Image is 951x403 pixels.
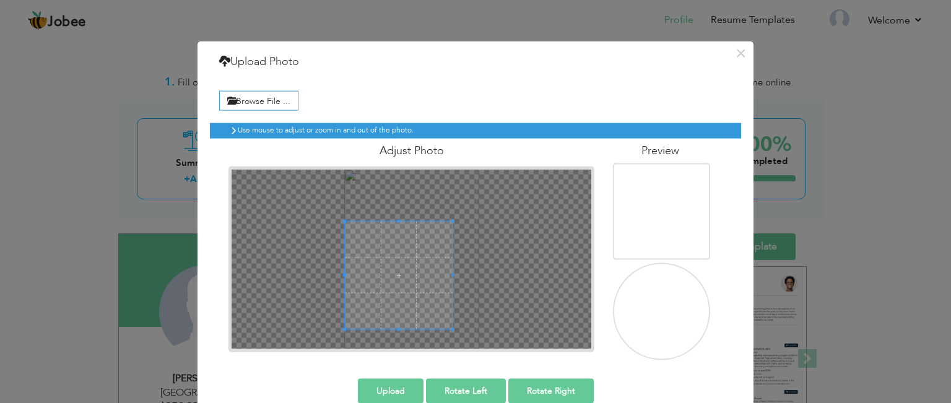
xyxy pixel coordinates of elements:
[613,144,707,157] h4: Preview
[228,144,594,157] h4: Adjust Photo
[219,91,298,110] label: Browse File ...
[614,117,735,279] img: 835573b1-66f7-478d-9b96-f6c5823efed7
[731,43,750,63] button: ×
[219,53,299,69] h4: Upload Photo
[238,126,716,134] h6: Use mouse to adjust or zoom in and out of the photo.
[614,217,735,379] img: 835573b1-66f7-478d-9b96-f6c5823efed7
